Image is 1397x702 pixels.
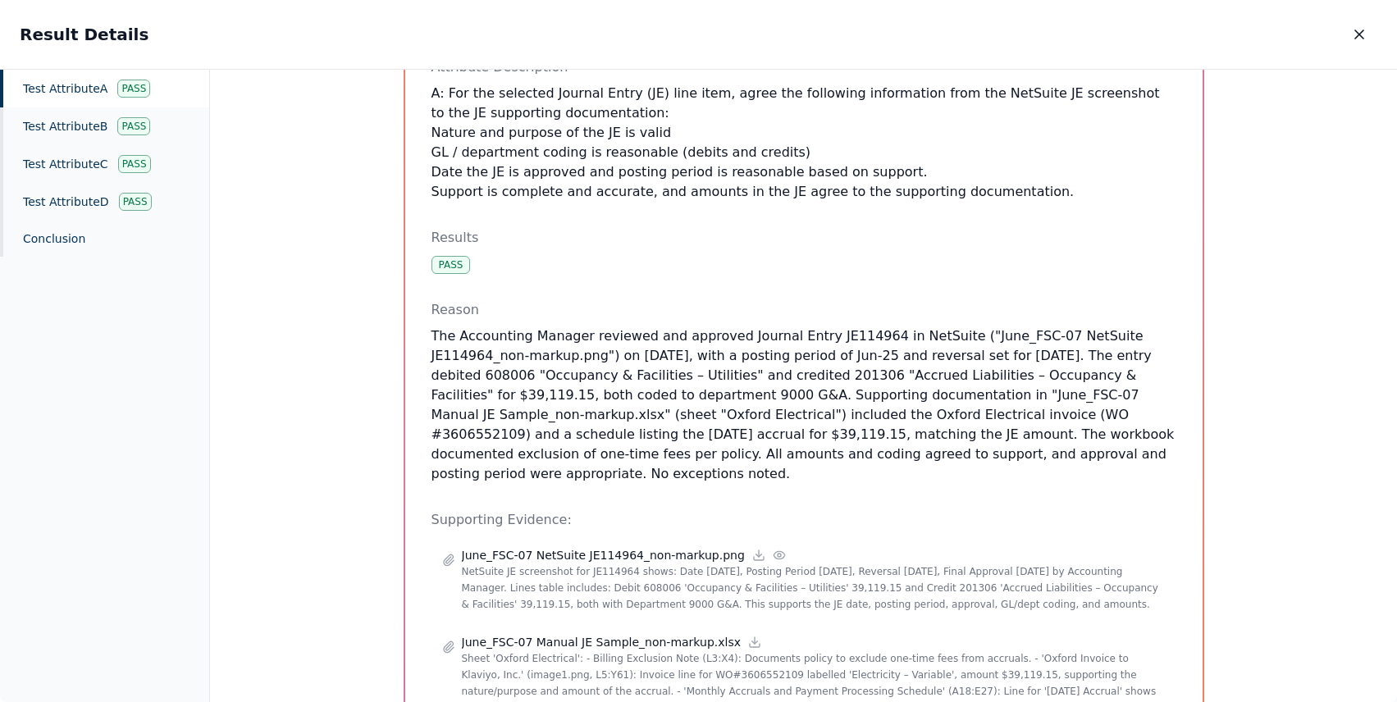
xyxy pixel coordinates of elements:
p: Results [431,228,1176,248]
div: Pass [119,193,152,211]
h2: Result Details [20,23,148,46]
p: Supporting Evidence: [431,510,1176,530]
li: Nature and purpose of the JE is valid [431,123,1176,143]
li: GL / department coding is reasonable (debits and credits) [431,143,1176,162]
a: Download file [751,548,766,563]
a: Download file [747,635,762,650]
p: June_FSC-07 Manual JE Sample_non-markup.xlsx [462,634,742,650]
div: Pass [118,155,151,173]
div: Pass [117,80,150,98]
p: NetSuite JE screenshot for JE114964 shows: Date [DATE], Posting Period [DATE], Reversal [DATE], F... [462,563,1166,613]
p: A: For the selected Journal Entry (JE) line item, agree the following information from the NetSui... [431,84,1176,123]
li: Date the JE is approved and posting period is reasonable based on support. [431,162,1176,182]
li: Support is complete and accurate, and amounts in the JE agree to the supporting documentation. [431,182,1176,202]
p: June_FSC-07 NetSuite JE114964_non-markup.png [462,547,745,563]
div: Pass [117,117,150,135]
p: The Accounting Manager reviewed and approved Journal Entry JE114964 in NetSuite ("June_FSC-07 Net... [431,326,1176,484]
p: Reason [431,300,1176,320]
div: Pass [431,256,471,274]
